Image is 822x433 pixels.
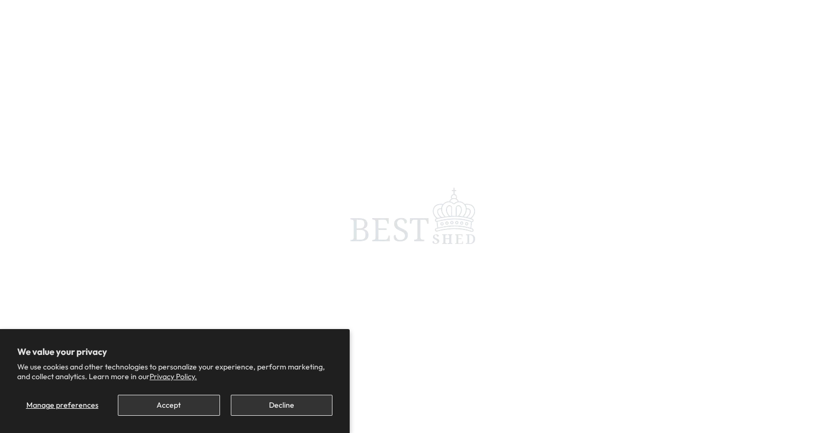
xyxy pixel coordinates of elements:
[17,395,107,416] button: Manage preferences
[17,346,332,357] h2: We value your privacy
[118,395,219,416] button: Accept
[231,395,332,416] button: Decline
[26,400,98,410] span: Manage preferences
[17,362,332,381] p: We use cookies and other technologies to personalize your experience, perform marketing, and coll...
[150,372,197,381] a: Privacy Policy.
